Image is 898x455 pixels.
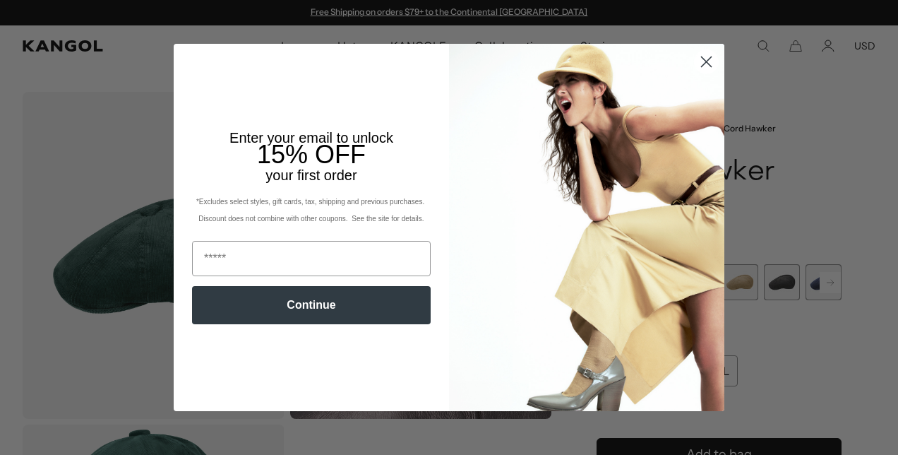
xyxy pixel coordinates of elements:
[449,44,724,411] img: 93be19ad-e773-4382-80b9-c9d740c9197f.jpeg
[196,198,426,223] span: *Excludes select styles, gift cards, tax, shipping and previous purchases. Discount does not comb...
[694,49,719,74] button: Close dialog
[192,241,431,276] input: Email
[257,140,366,169] span: 15% OFF
[192,286,431,324] button: Continue
[229,130,393,146] span: Enter your email to unlock
[265,167,357,183] span: your first order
